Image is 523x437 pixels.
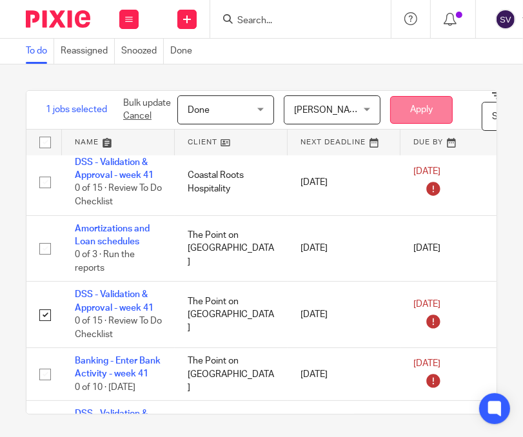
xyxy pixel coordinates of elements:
[75,158,153,180] a: DSS - Validation & Approval - week 41
[288,348,400,401] td: [DATE]
[495,9,516,30] img: svg%3E
[75,250,135,273] span: 0 of 3 · Run the reports
[75,224,150,246] a: Amortizations and Loan schedules
[75,316,162,339] span: 0 of 15 · Review To Do Checklist
[61,39,115,64] a: Reassigned
[188,106,210,115] span: Done
[75,356,161,378] a: Banking - Enter Bank Activity - week 41
[123,97,171,123] p: Bulk update
[236,15,352,27] input: Search
[294,106,365,115] span: [PERSON_NAME]
[413,244,440,253] span: [DATE]
[288,215,400,282] td: [DATE]
[175,149,288,215] td: Coastal Roots Hospitality
[75,290,153,312] a: DSS - Validation & Approval - week 41
[75,383,135,392] span: 0 of 10 · [DATE]
[413,300,440,309] span: [DATE]
[46,103,107,116] span: 1 jobs selected
[390,96,453,124] button: Apply
[413,168,440,177] span: [DATE]
[175,215,288,282] td: The Point on [GEOGRAPHIC_DATA]
[288,149,400,215] td: [DATE]
[170,39,199,64] a: Done
[288,282,400,348] td: [DATE]
[75,184,162,207] span: 0 of 15 · Review To Do Checklist
[26,39,54,64] a: To do
[121,39,164,64] a: Snoozed
[75,409,153,431] a: DSS - Validation & Approval - week 42
[175,348,288,401] td: The Point on [GEOGRAPHIC_DATA]
[123,112,152,121] a: Cancel
[175,282,288,348] td: The Point on [GEOGRAPHIC_DATA]
[413,360,440,369] span: [DATE]
[26,10,90,28] img: Pixie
